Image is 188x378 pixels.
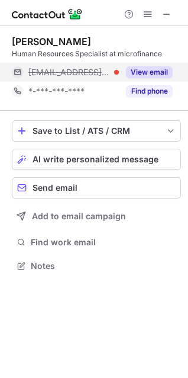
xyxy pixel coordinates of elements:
[28,67,110,78] span: [EMAIL_ADDRESS][DOMAIN_NAME]
[12,149,181,170] button: AI write personalized message
[31,261,176,271] span: Notes
[12,234,181,251] button: Find work email
[12,49,181,59] div: Human Resources Specialist at microfinance
[12,258,181,274] button: Notes
[12,206,181,227] button: Add to email campaign
[33,155,158,164] span: AI write personalized message
[31,237,176,248] span: Find work email
[12,120,181,142] button: save-profile-one-click
[126,85,173,97] button: Reveal Button
[12,7,83,21] img: ContactOut v5.3.10
[12,177,181,198] button: Send email
[33,183,77,193] span: Send email
[12,36,91,47] div: [PERSON_NAME]
[126,66,173,78] button: Reveal Button
[32,212,126,221] span: Add to email campaign
[33,126,160,136] div: Save to List / ATS / CRM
